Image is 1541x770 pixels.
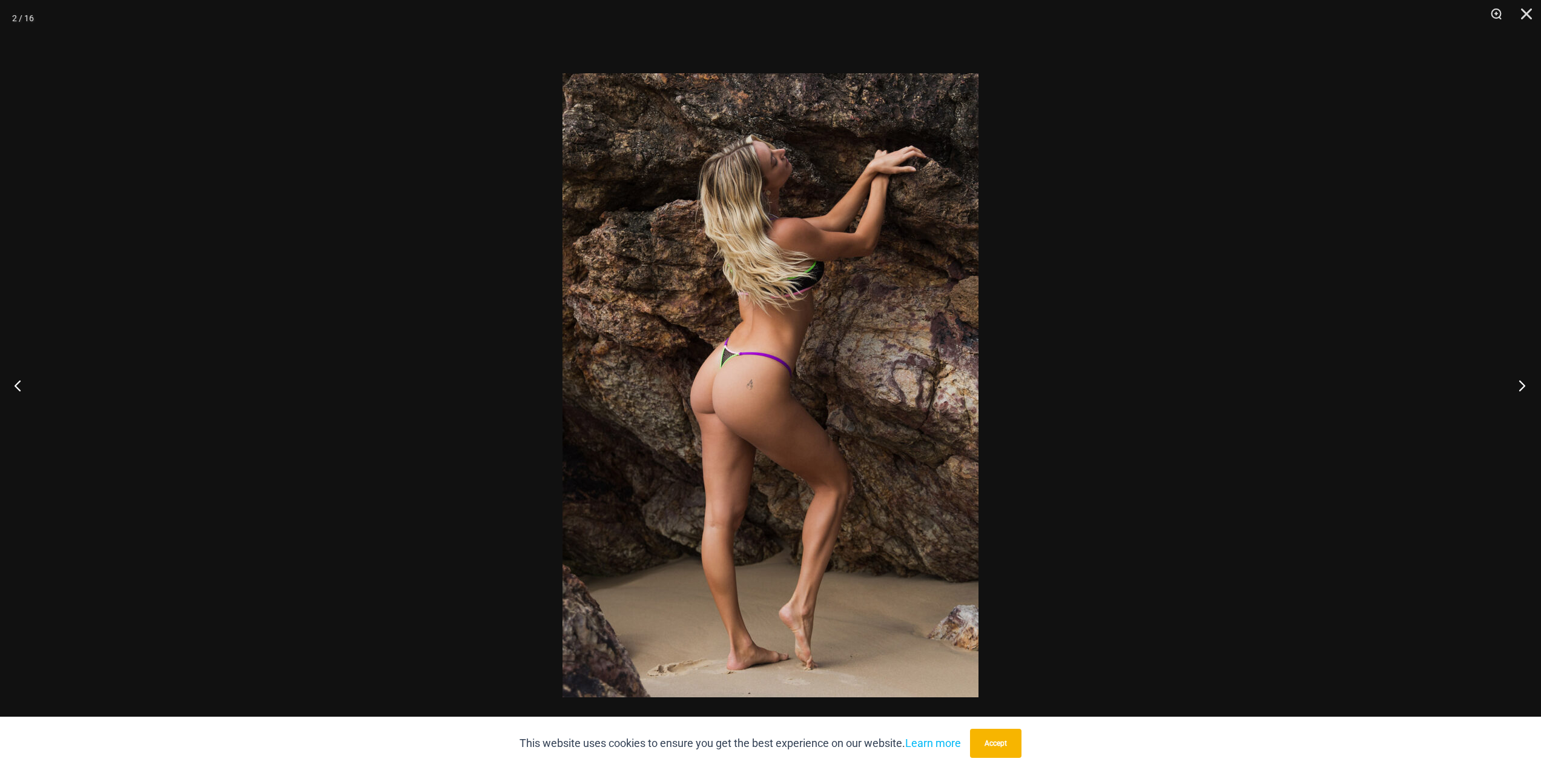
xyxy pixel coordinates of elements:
button: Next [1496,355,1541,416]
p: This website uses cookies to ensure you get the best experience on our website. [520,734,961,752]
a: Learn more [905,737,961,749]
div: 2 / 16 [12,9,34,27]
button: Accept [970,729,1021,758]
img: Reckless Neon Crush Black Neon 349 Crop Top 466 Thong 01 [563,73,978,697]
